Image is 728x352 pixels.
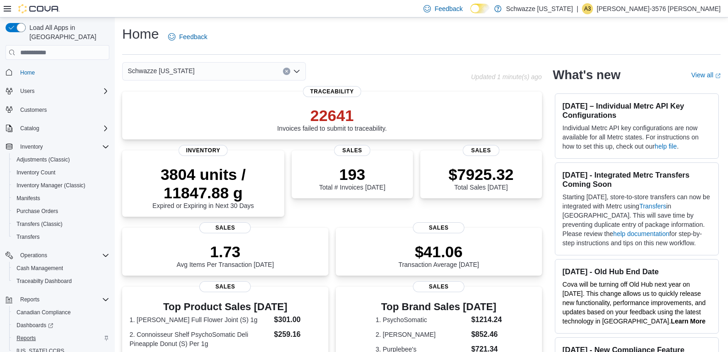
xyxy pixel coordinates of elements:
span: Traceability [303,86,361,97]
a: Transfers (Classic) [13,219,66,230]
span: Reports [17,335,36,342]
span: Inventory [20,143,43,150]
span: Transfers [13,231,109,242]
div: Total # Invoices [DATE] [319,165,385,191]
span: Sales [334,145,370,156]
span: Manifests [13,193,109,204]
a: Canadian Compliance [13,307,74,318]
button: Home [2,65,113,79]
button: Users [17,86,38,97]
a: Adjustments (Classic) [13,154,73,165]
span: Schwazze [US_STATE] [128,65,195,76]
dt: 2. Connoisseur Shelf PsychoSomatic Deli Pineapple Donut (S) Per 1g [130,330,271,348]
button: Manifests [9,192,113,205]
span: Transfers [17,233,40,241]
span: Purchase Orders [13,206,109,217]
span: Canadian Compliance [17,309,71,316]
span: Sales [413,281,464,292]
span: Transfers (Classic) [17,220,62,228]
a: Purchase Orders [13,206,62,217]
button: Customers [2,103,113,116]
p: | [576,3,578,14]
div: Avg Items Per Transaction [DATE] [176,242,274,268]
h3: [DATE] - Integrated Metrc Transfers Coming Soon [563,170,711,189]
p: [PERSON_NAME]-3576 [PERSON_NAME] [597,3,721,14]
a: Cash Management [13,263,67,274]
button: Traceabilty Dashboard [9,275,113,288]
span: Inventory [179,145,228,156]
h3: Top Brand Sales [DATE] [376,301,502,312]
button: Purchase Orders [9,205,113,218]
span: Inventory Count [17,169,56,176]
a: Reports [13,333,40,344]
span: Customers [17,104,109,115]
a: Customers [17,104,51,115]
p: $7925.32 [448,165,514,184]
button: Reports [17,294,43,305]
span: Traceabilty Dashboard [17,277,72,285]
p: Schwazze [US_STATE] [506,3,573,14]
span: Users [20,87,34,95]
svg: External link [715,73,721,79]
span: Reports [13,333,109,344]
dt: 1. PsychoSomatic [376,315,468,324]
span: Sales [199,281,251,292]
button: Catalog [2,122,113,135]
span: Canadian Compliance [13,307,109,318]
span: Dashboards [17,322,53,329]
p: 3804 units / 11847.88 g [130,165,277,202]
span: Traceabilty Dashboard [13,276,109,287]
a: Transfers [639,202,666,210]
button: Operations [2,249,113,262]
span: Sales [413,222,464,233]
a: Dashboards [13,320,57,331]
span: Home [20,69,35,76]
span: Dashboards [13,320,109,331]
p: Starting [DATE], store-to-store transfers can now be integrated with Metrc using in [GEOGRAPHIC_D... [563,192,711,248]
h3: [DATE] – Individual Metrc API Key Configurations [563,101,711,120]
p: 1.73 [176,242,274,261]
button: Clear input [283,68,290,75]
button: Operations [17,250,51,261]
div: Alexis-3576 Garcia-Ortega [582,3,593,14]
button: Reports [9,332,113,345]
a: Inventory Manager (Classic) [13,180,89,191]
span: Users [17,86,109,97]
span: Inventory Count [13,167,109,178]
a: Home [17,67,39,78]
a: Dashboards [9,319,113,332]
span: Transfers (Classic) [13,219,109,230]
span: Customers [20,106,47,114]
span: Cash Management [13,263,109,274]
strong: Learn More [671,317,705,325]
img: Cova [18,4,60,13]
p: Individual Metrc API key configurations are now available for all Metrc states. For instructions ... [563,123,711,151]
a: help documentation [613,230,669,237]
button: Open list of options [293,68,300,75]
span: Inventory [17,141,109,152]
span: Inventory Manager (Classic) [17,182,85,189]
span: Reports [20,296,40,303]
span: Home [17,66,109,78]
a: Traceabilty Dashboard [13,276,75,287]
div: Transaction Average [DATE] [398,242,479,268]
span: Sales [463,145,499,156]
span: Adjustments (Classic) [13,154,109,165]
button: Users [2,85,113,98]
span: Reports [17,294,109,305]
span: Catalog [20,125,39,132]
span: Operations [17,250,109,261]
span: Feedback [179,32,207,41]
span: Catalog [17,123,109,134]
a: View allExternal link [691,71,721,79]
input: Dark Mode [470,4,490,13]
h3: [DATE] - Old Hub End Date [563,267,711,276]
span: Sales [199,222,251,233]
div: Expired or Expiring in Next 30 Days [130,165,277,209]
span: Feedback [435,4,463,13]
button: Inventory Manager (Classic) [9,179,113,192]
a: help file [655,143,677,150]
button: Transfers (Classic) [9,218,113,231]
a: Manifests [13,193,44,204]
